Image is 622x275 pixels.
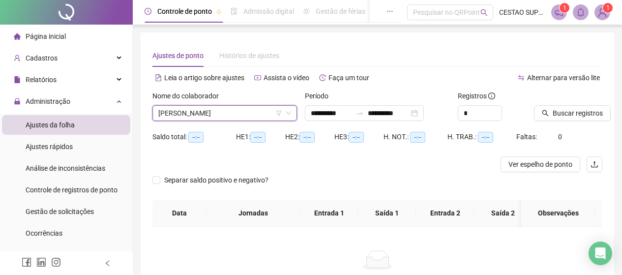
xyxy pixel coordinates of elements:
span: Alternar para versão lite [527,74,600,82]
span: Ver espelho de ponto [508,159,572,170]
span: file-text [155,74,162,81]
div: H. TRAB.: [447,131,516,143]
div: H. NOT.: [384,131,447,143]
span: Registros [458,91,495,101]
span: Faça um tour [328,74,369,82]
img: 84849 [595,5,610,20]
div: HE 3: [334,131,384,143]
span: --:-- [478,132,493,143]
button: Buscar registros [534,105,611,121]
span: file-done [231,8,237,15]
span: Histórico de ajustes [219,52,279,60]
span: Assista o vídeo [264,74,309,82]
th: Entrada 2 [416,200,474,227]
th: Entrada 1 [300,200,358,227]
span: Gestão de solicitações [26,208,94,215]
span: --:-- [349,132,364,143]
sup: 1 [560,3,569,13]
sup: Atualize o seu contato no menu Meus Dados [603,3,613,13]
span: pushpin [216,9,222,15]
span: filter [276,110,282,116]
span: Cadastros [26,54,58,62]
span: --:-- [299,132,315,143]
th: Data [152,200,207,227]
span: Análise de inconsistências [26,164,105,172]
span: Controle de ponto [157,7,212,15]
span: Faltas: [516,133,538,141]
span: user-add [14,55,21,61]
span: Observações [529,208,587,218]
span: search [480,9,488,16]
th: Saída 1 [358,200,416,227]
span: upload [591,160,598,168]
span: left [104,260,111,267]
span: linkedin [36,257,46,267]
span: lock [14,98,21,105]
span: ellipsis [386,8,393,15]
span: history [319,74,326,81]
span: Validar protocolo [26,251,78,259]
span: sun [303,8,310,15]
label: Período [305,91,335,101]
span: instagram [51,257,61,267]
span: youtube [254,74,261,81]
span: home [14,33,21,40]
span: Ajustes rápidos [26,143,73,151]
div: Saldo total: [152,131,236,143]
div: Open Intercom Messenger [589,242,612,265]
span: Buscar registros [553,108,603,119]
span: --:-- [188,132,204,143]
span: 1 [606,4,610,11]
span: swap-right [356,109,364,117]
span: search [542,110,549,117]
span: swap [518,74,525,81]
label: Nome do colaborador [152,91,225,101]
th: Saída 2 [474,200,532,227]
th: Jornadas [207,200,300,227]
span: 0 [558,133,562,141]
span: Ajustes de ponto [152,52,204,60]
button: Ver espelho de ponto [501,156,580,172]
span: Ajustes da folha [26,121,75,129]
span: file [14,76,21,83]
span: Separar saldo positivo e negativo? [160,175,272,185]
span: Página inicial [26,32,66,40]
span: --:-- [250,132,266,143]
th: Observações [521,200,595,227]
span: to [356,109,364,117]
span: Ocorrências [26,229,62,237]
span: down [286,110,292,116]
span: Gestão de férias [316,7,365,15]
span: Admissão digital [243,7,294,15]
span: notification [555,8,563,17]
div: HE 1: [236,131,285,143]
span: Administração [26,97,70,105]
span: GENIVALDO BRITO DA SILVA [158,106,291,121]
span: CESTAO SUPERMERCADOS [499,7,545,18]
span: Leia o artigo sobre ajustes [164,74,244,82]
span: 1 [563,4,566,11]
span: bell [576,8,585,17]
span: Controle de registros de ponto [26,186,118,194]
span: Relatórios [26,76,57,84]
span: --:-- [410,132,425,143]
span: info-circle [488,92,495,99]
span: facebook [22,257,31,267]
div: HE 2: [285,131,334,143]
span: clock-circle [145,8,151,15]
